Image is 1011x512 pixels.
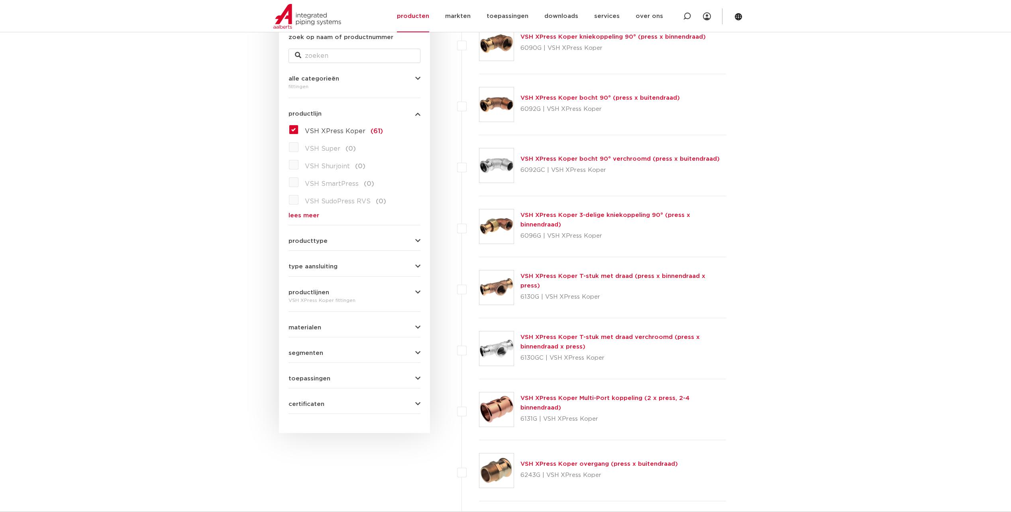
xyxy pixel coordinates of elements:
[289,111,322,117] span: productlijn
[289,289,420,295] button: productlijnen
[479,209,514,244] img: Thumbnail for VSH XPress Koper 3-delige kniekoppeling 90° (press x binnendraad)
[355,163,365,169] span: (0)
[520,291,726,303] p: 6130G | VSH XPress Koper
[289,238,420,244] button: producttype
[479,87,514,122] img: Thumbnail for VSH XPress Koper bocht 90° (press x buitendraad)
[289,264,420,270] button: type aansluiting
[289,325,420,331] button: materialen
[305,146,340,152] span: VSH Super
[305,198,371,205] span: VSH SudoPress RVS
[479,453,514,488] img: Thumbnail for VSH XPress Koper overgang (press x buitendraad)
[289,33,393,42] label: zoek op naam of productnummer
[520,395,689,411] a: VSH XPress Koper Multi-Port koppeling (2 x press, 2-4 binnendraad)
[520,413,726,425] p: 6131G | VSH XPress Koper
[520,273,705,289] a: VSH XPress Koper T-stuk met draad (press x binnendraad x press)
[371,128,383,134] span: (61)
[289,350,420,356] button: segmenten
[289,376,330,382] span: toepassingen
[520,352,726,364] p: 6130GC | VSH XPress Koper
[520,34,706,40] a: VSH XPress Koper kniekoppeling 90° (press x binnendraad)
[289,49,420,63] input: zoeken
[479,392,514,427] img: Thumbnail for VSH XPress Koper Multi-Port koppeling (2 x press, 2-4 binnendraad)
[520,334,700,350] a: VSH XPress Koper T-stuk met draad verchroomd (press x binnendraad x press)
[479,148,514,183] img: Thumbnail for VSH XPress Koper bocht 90° verchroomd (press x buitendraad)
[289,264,338,270] span: type aansluiting
[520,461,678,467] a: VSH XPress Koper overgang (press x buitendraad)
[364,181,374,187] span: (0)
[289,82,420,91] div: fittingen
[305,181,359,187] span: VSH SmartPress
[289,295,420,305] div: VSH XPress Koper fittingen
[289,401,324,407] span: certificaten
[289,289,329,295] span: productlijnen
[289,76,420,82] button: alle categorieën
[305,163,350,169] span: VSH Shurjoint
[479,331,514,366] img: Thumbnail for VSH XPress Koper T-stuk met draad verchroomd (press x binnendraad x press)
[289,213,420,219] a: lees meer
[376,198,386,205] span: (0)
[289,401,420,407] button: certificaten
[289,76,339,82] span: alle categorieën
[305,128,365,134] span: VSH XPress Koper
[479,26,514,61] img: Thumbnail for VSH XPress Koper kniekoppeling 90° (press x binnendraad)
[289,376,420,382] button: toepassingen
[289,238,328,244] span: producttype
[289,325,321,331] span: materialen
[520,469,678,482] p: 6243G | VSH XPress Koper
[520,230,726,242] p: 6096G | VSH XPress Koper
[520,212,690,228] a: VSH XPress Koper 3-delige kniekoppeling 90° (press x binnendraad)
[289,350,323,356] span: segmenten
[520,164,720,177] p: 6092GC | VSH XPress Koper
[520,103,680,116] p: 6092G | VSH XPress Koper
[289,111,420,117] button: productlijn
[520,42,706,55] p: 6090G | VSH XPress Koper
[346,146,356,152] span: (0)
[520,95,680,101] a: VSH XPress Koper bocht 90° (press x buitendraad)
[520,156,720,162] a: VSH XPress Koper bocht 90° verchroomd (press x buitendraad)
[479,270,514,305] img: Thumbnail for VSH XPress Koper T-stuk met draad (press x binnendraad x press)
